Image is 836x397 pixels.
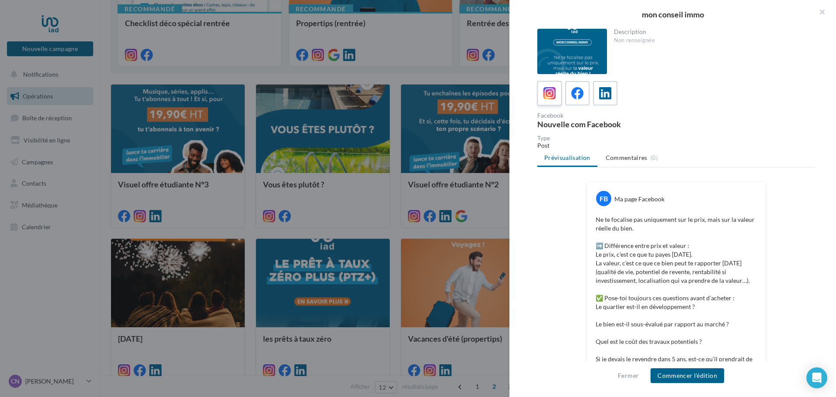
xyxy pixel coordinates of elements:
[614,29,809,35] div: Description
[651,368,724,383] button: Commencer l'édition
[806,367,827,388] div: Open Intercom Messenger
[614,195,664,204] div: Ma page Facebook
[614,37,809,44] div: Non renseignée
[537,135,815,141] div: Type
[537,141,815,150] div: Post
[523,10,822,18] div: mon conseil immo
[614,370,642,381] button: Fermer
[537,120,673,128] div: Nouvelle com Facebook
[606,153,647,162] span: Commentaires
[537,112,673,119] div: Facebook
[596,191,611,206] div: FB
[651,154,658,161] span: (0)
